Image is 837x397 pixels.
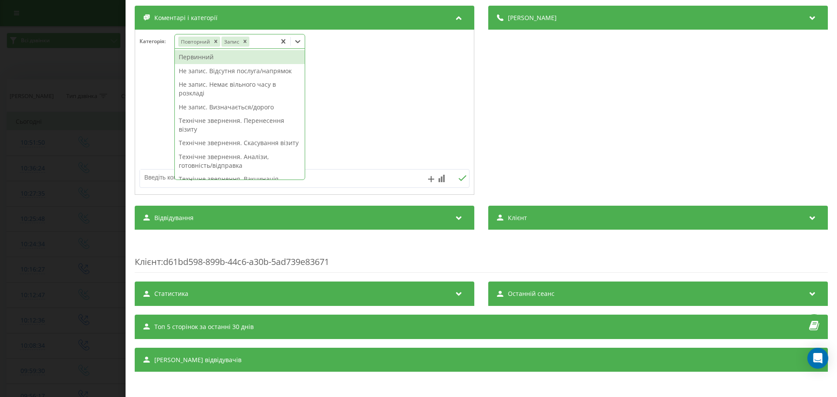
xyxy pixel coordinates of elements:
div: Запис [221,37,241,47]
div: Технічне звернення. Аналізи, готовність/відправка [175,150,305,172]
span: Топ 5 сторінок за останні 30 днів [154,322,254,331]
span: Останній сеанс [508,289,555,298]
span: Відвідування [154,214,194,222]
span: Клієнт [508,214,527,222]
span: Клієнт [135,256,161,268]
span: Статистика [154,289,188,298]
span: [PERSON_NAME] відвідувачів [154,356,242,364]
div: Remove Запис [241,37,249,47]
div: Технічне звернення. Скасування візиту [175,136,305,150]
div: Технічне звернення. Вакцинація [175,172,305,186]
h4: Категорія : [139,38,174,44]
div: : d61bd598-899b-44c6-a30b-5ad739e83671 [135,238,828,273]
div: Первинний [175,50,305,64]
span: Коментарі і категорії [154,14,218,22]
div: Не запис. Немає вільного часу в розкладі [175,78,305,100]
div: Open Intercom Messenger [807,348,828,369]
div: Технічне звернення. Перенесення візиту [175,114,305,136]
span: [PERSON_NAME] [508,14,557,22]
div: Не запис. Відсутня послуга/напрямок [175,64,305,78]
div: Повторний [178,37,211,47]
div: Не запис. Визначається/дорого [175,100,305,114]
div: Remove Повторний [211,37,220,47]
